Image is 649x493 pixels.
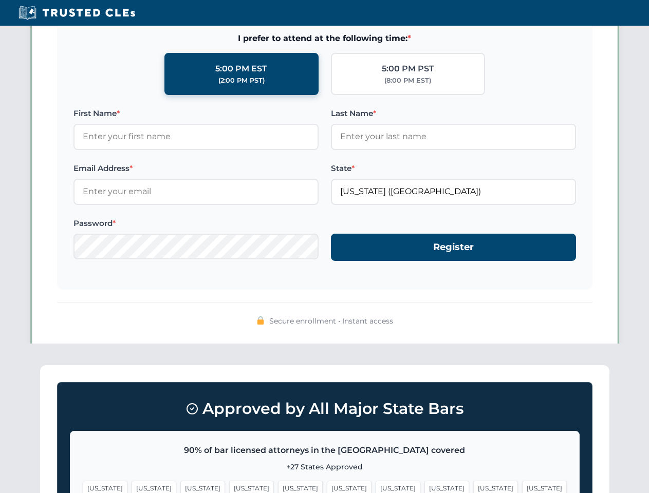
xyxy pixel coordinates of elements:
[218,75,265,86] div: (2:00 PM PST)
[83,461,567,472] p: +27 States Approved
[331,179,576,204] input: Florida (FL)
[15,5,138,21] img: Trusted CLEs
[73,179,319,204] input: Enter your email
[73,124,319,149] input: Enter your first name
[382,62,434,75] div: 5:00 PM PST
[331,107,576,120] label: Last Name
[269,315,393,327] span: Secure enrollment • Instant access
[73,162,319,175] label: Email Address
[215,62,267,75] div: 5:00 PM EST
[73,107,319,120] label: First Name
[331,162,576,175] label: State
[331,124,576,149] input: Enter your last name
[384,75,431,86] div: (8:00 PM EST)
[331,234,576,261] button: Register
[70,395,580,423] h3: Approved by All Major State Bars
[73,32,576,45] span: I prefer to attend at the following time:
[73,217,319,230] label: Password
[83,444,567,457] p: 90% of bar licensed attorneys in the [GEOGRAPHIC_DATA] covered
[256,316,265,325] img: 🔒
